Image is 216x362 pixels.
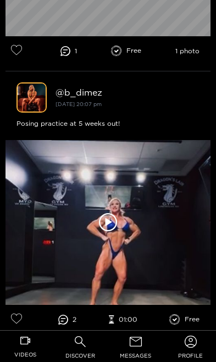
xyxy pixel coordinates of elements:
li: Free [169,314,200,325]
span: video-camera [20,336,30,346]
span: videos [14,348,36,361]
li: 01:00 [109,315,137,324]
span: discover [65,349,95,362]
a: profile [168,334,214,362]
li: 1 photo [175,47,200,55]
div: Posing practice at 5 weeks out! [16,118,200,129]
li: Free [111,46,141,57]
li: 2 [58,315,76,325]
div: @ b_dimez [56,87,200,97]
a: messages [113,334,159,362]
a: videos [2,334,48,362]
span: messages [120,349,151,362]
small: [DATE] 20:07 pm [56,101,102,107]
img: b_dimez [16,82,47,113]
span: profile [178,349,203,362]
li: 1 [60,46,77,56]
a: discover [57,334,103,362]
